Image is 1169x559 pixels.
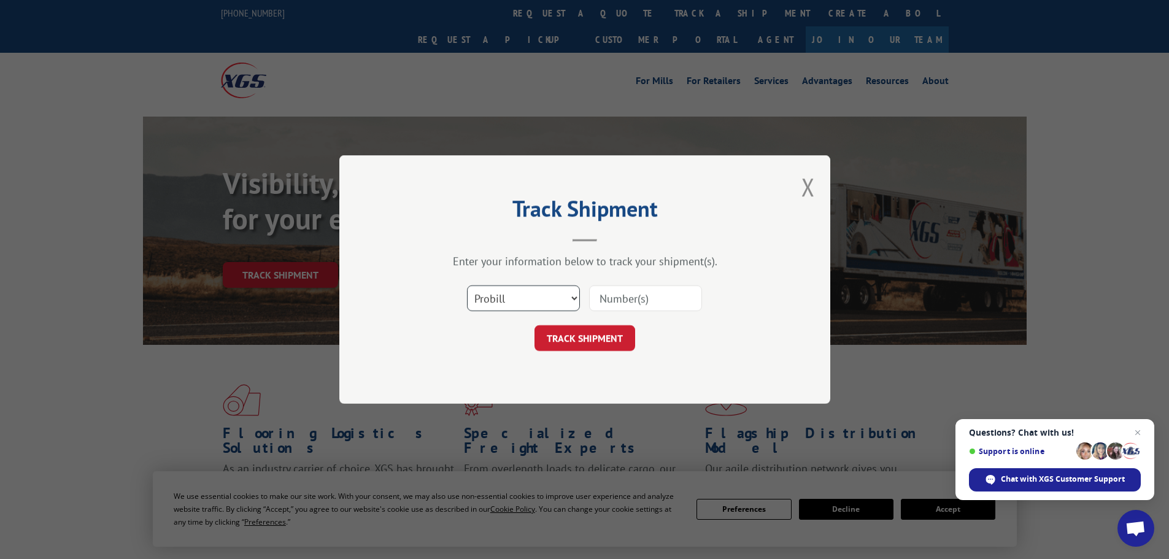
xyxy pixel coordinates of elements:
[1117,510,1154,547] div: Open chat
[589,285,702,311] input: Number(s)
[969,468,1141,492] div: Chat with XGS Customer Support
[1130,425,1145,440] span: Close chat
[401,200,769,223] h2: Track Shipment
[801,171,815,203] button: Close modal
[969,428,1141,438] span: Questions? Chat with us!
[1001,474,1125,485] span: Chat with XGS Customer Support
[969,447,1072,456] span: Support is online
[401,254,769,268] div: Enter your information below to track your shipment(s).
[534,325,635,351] button: TRACK SHIPMENT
